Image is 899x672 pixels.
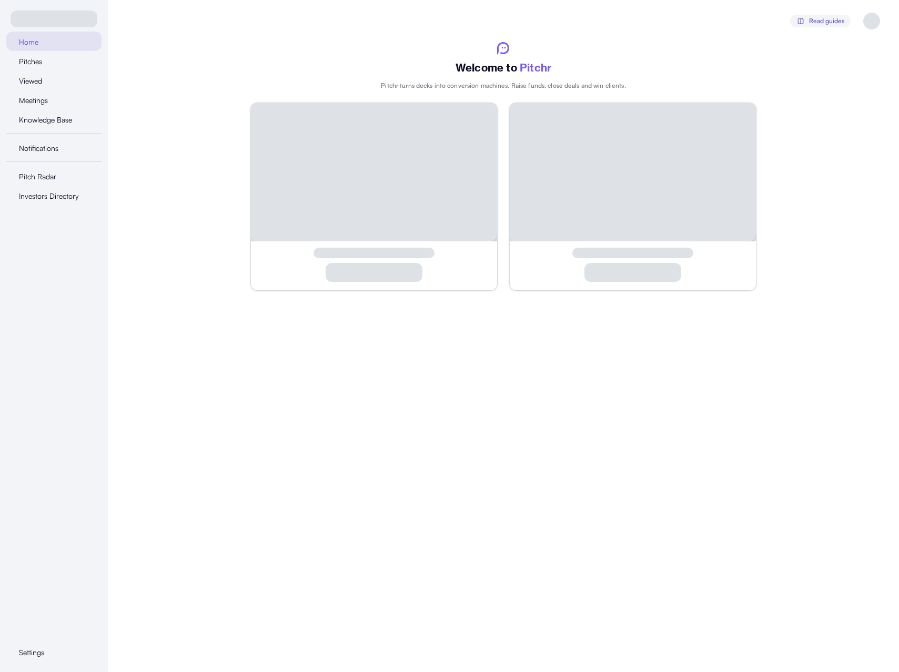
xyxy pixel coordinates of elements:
[796,17,805,25] img: svg%3e
[790,15,851,27] button: Read guides
[19,95,48,106] span: Meetings
[497,42,509,55] img: svg%3e
[381,81,625,90] p: Pitchr turns decks into conversion machines. Raise funds, close deals and win clients.
[19,171,56,182] span: Pitch Radar
[19,647,44,658] span: Settings
[19,56,42,67] span: Pitches
[19,75,42,87] span: Viewed
[19,36,38,48] span: Home
[19,190,79,202] span: Investors Directory
[809,15,844,27] span: Read guides
[19,142,58,154] span: Notifications
[520,61,551,74] span: Pitchr
[19,114,72,126] span: Knowledge Base
[456,61,551,75] p: Welcome to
